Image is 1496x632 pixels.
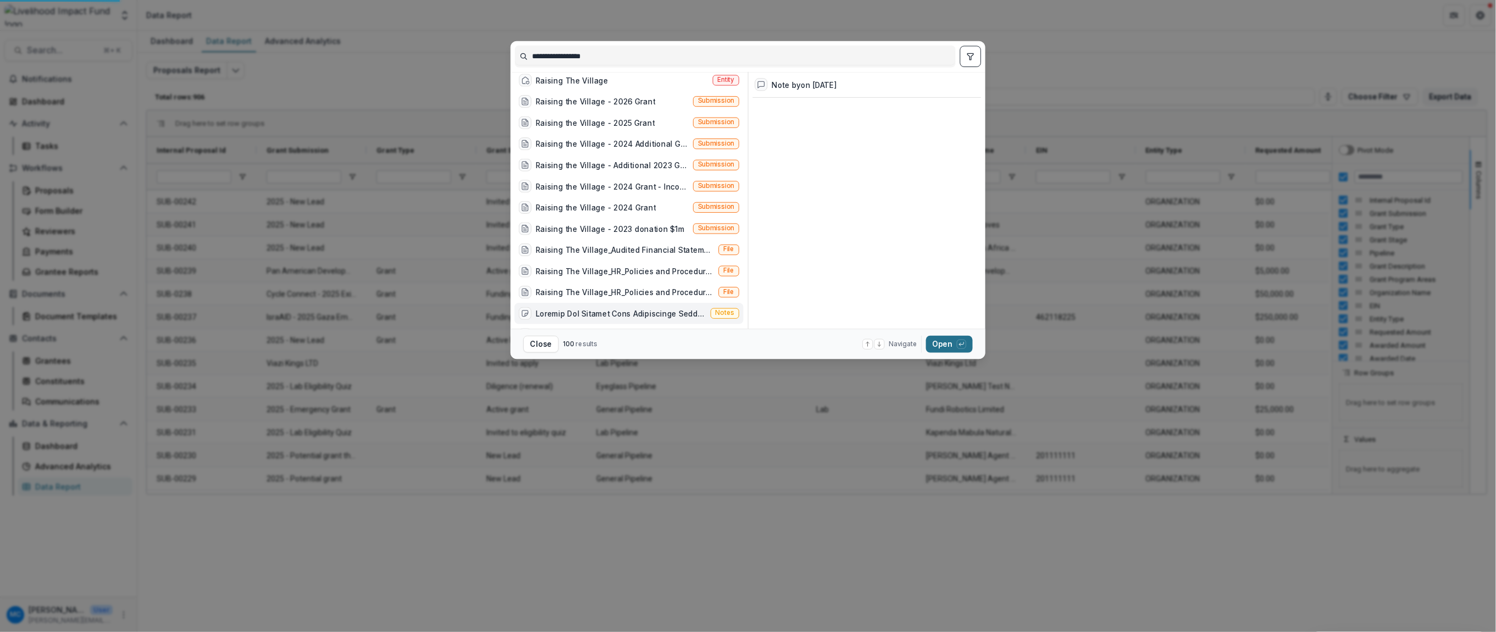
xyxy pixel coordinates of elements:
div: Raising the Village - 2025 Grant [536,117,655,128]
div: Raising the Village - 2024 Additional Grant [536,138,689,149]
div: Raising The Village_HR_Policies and Procedures - Code of Conduct - Employees.pdf [536,265,714,276]
div: Raising the Village - 2023 donation $1m [536,223,685,234]
div: Raising the Village - Additional 2023 Grant - for investing in growth [536,159,689,170]
div: Raising the Village - 2024 Grant [536,202,656,213]
span: results [576,340,598,348]
div: Raising The Village_Audited Financial Statements_2023- USD.pdf [536,245,714,256]
span: Navigate [889,340,917,349]
span: Submission [698,161,735,169]
span: Submission [698,203,735,211]
span: Submission [698,119,735,126]
div: Note by on [DATE] [772,79,836,90]
div: Raising The Village [536,75,608,86]
span: Submission [698,182,735,190]
div: Raising the Village - 2026 Grant [536,96,656,107]
button: Close [523,336,559,353]
span: Submission [698,225,735,232]
button: toggle filters [960,46,982,67]
span: File [724,288,735,296]
span: Submission [698,97,735,105]
div: Raising The Village_HR_Policies and Procedures - Protection of Vulnerable Persons Policy.pdf [536,287,714,298]
span: Submission [698,140,735,147]
span: Notes [716,309,735,317]
button: Open [926,336,973,353]
span: File [724,267,735,275]
div: Loremip Dol Sitamet Cons Adipiscinge Seddoe - TEMPORINCIDIDun 23, 0775Utlabor etd MagnaalIquaenim... [536,308,707,319]
div: Raising the Village - 2024 Grant - Income focused RCT grant [536,181,689,192]
span: 100 [563,340,574,348]
span: Entity [718,76,735,84]
span: File [724,246,735,253]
